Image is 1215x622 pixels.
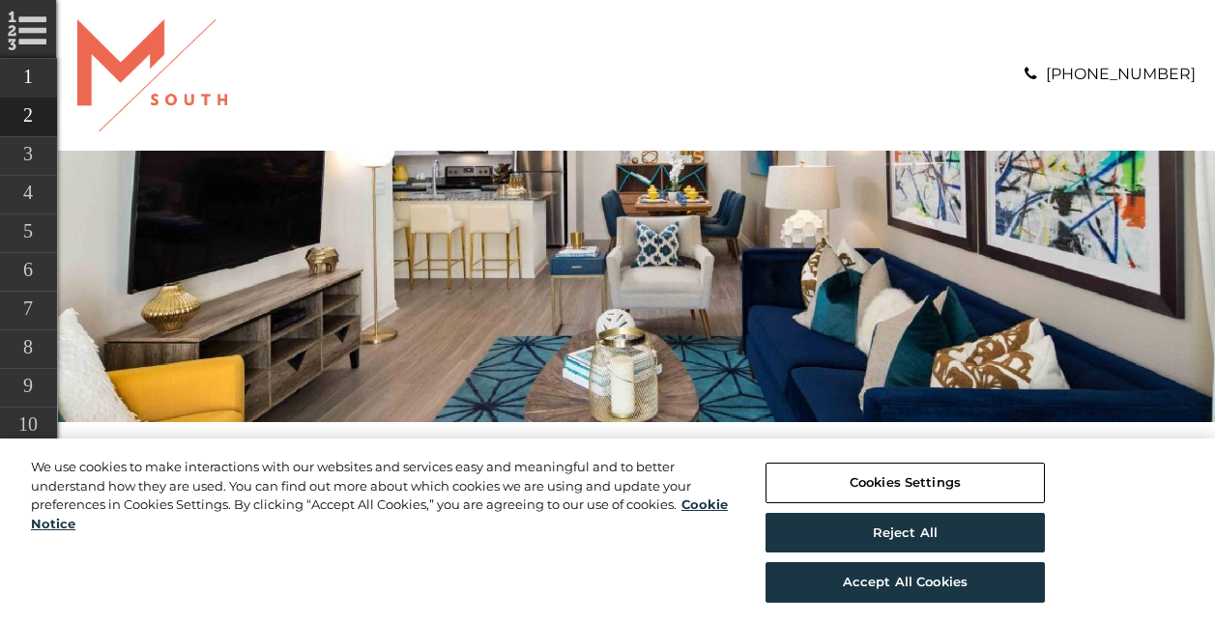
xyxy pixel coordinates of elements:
button: Reject All [766,513,1045,553]
a: Logo [77,65,227,83]
a: [PHONE_NUMBER] [1046,65,1196,83]
a: More information about your privacy [31,496,728,531]
img: A living room with a blue couch and a television on the wall. [58,151,1215,422]
img: A graphic with a red M and the word SOUTH. [77,19,227,131]
button: Cookies Settings [766,463,1045,503]
button: Accept All Cookies [766,562,1045,603]
div: We use cookies to make interactions with our websites and services easy and meaningful and to bet... [31,458,729,533]
div: banner [58,151,1215,422]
